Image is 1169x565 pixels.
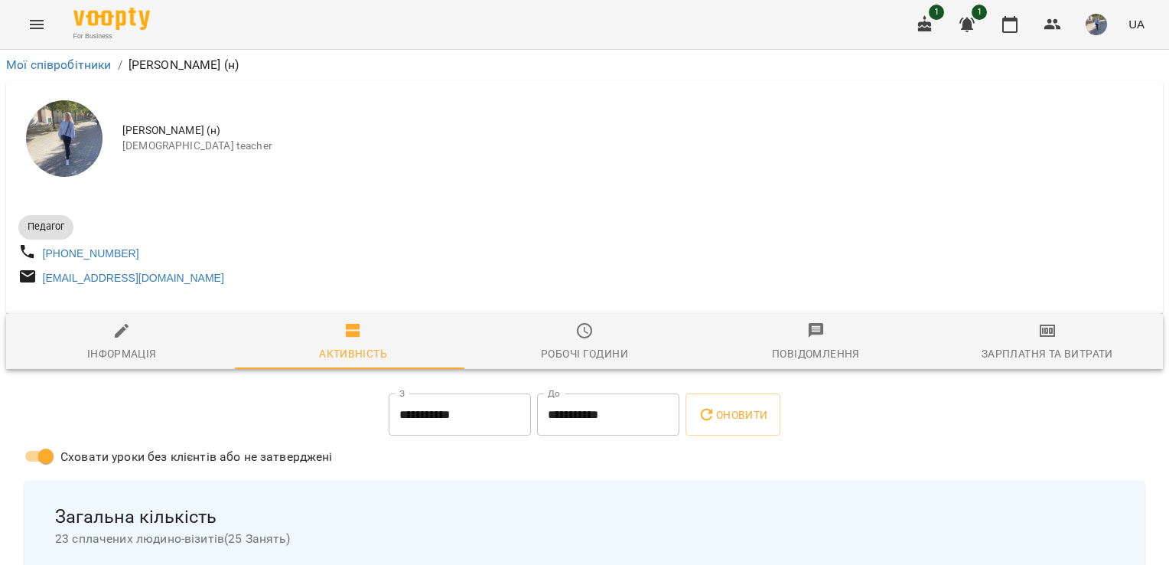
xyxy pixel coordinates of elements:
span: Загальна кількість [55,505,1114,529]
span: For Business [73,31,150,41]
span: Педагог [18,220,73,234]
div: Інформація [87,345,157,363]
nav: breadcrumb [6,56,1163,74]
span: [PERSON_NAME] (н) [122,123,1151,139]
button: Menu [18,6,55,43]
button: Оновити [685,394,780,436]
button: UA [1122,10,1151,38]
div: Робочі години [541,345,628,363]
a: [EMAIL_ADDRESS][DOMAIN_NAME] [43,272,224,284]
img: Voopty Logo [73,8,150,30]
img: 9057b12b0e3b5674d2908fc1e5c3d556.jpg [1086,14,1107,35]
span: UA [1128,16,1145,32]
span: 23 сплачених людино-візитів ( 25 Занять ) [55,530,1114,548]
li: / [118,56,122,74]
span: 1 [929,5,944,20]
span: Оновити [698,406,767,424]
div: Активність [319,345,387,363]
img: Мірошніченко Вікторія Сергіївна (н) [26,100,103,177]
a: [PHONE_NUMBER] [43,247,139,260]
div: Зарплатня та Витрати [982,345,1113,363]
span: [DEMOGRAPHIC_DATA] teacher [122,139,1151,154]
span: 1 [972,5,987,20]
div: Повідомлення [772,345,860,363]
span: Сховати уроки без клієнтів або не затверджені [60,448,333,466]
p: [PERSON_NAME] (н) [129,56,239,74]
a: Мої співробітники [6,57,112,72]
